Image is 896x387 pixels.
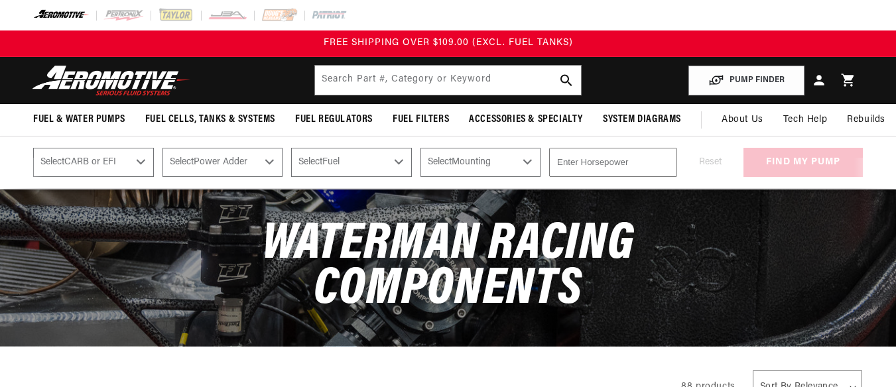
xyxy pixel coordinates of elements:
[688,66,804,95] button: PUMP FINDER
[593,104,691,135] summary: System Diagrams
[162,148,283,177] select: Power Adder
[783,113,827,127] span: Tech Help
[295,113,373,127] span: Fuel Regulators
[712,104,773,136] a: About Us
[23,104,135,135] summary: Fuel & Water Pumps
[847,113,885,127] span: Rebuilds
[549,148,677,177] input: Enter Horsepower
[135,104,285,135] summary: Fuel Cells, Tanks & Systems
[285,104,383,135] summary: Fuel Regulators
[393,113,449,127] span: Fuel Filters
[315,66,582,95] input: Search by Part Number, Category or Keyword
[29,65,194,96] img: Aeromotive
[603,113,681,127] span: System Diagrams
[459,104,593,135] summary: Accessories & Specialty
[291,148,412,177] select: Fuel
[552,66,581,95] button: search button
[837,104,895,136] summary: Rebuilds
[469,113,583,127] span: Accessories & Specialty
[420,148,541,177] select: Mounting
[383,104,459,135] summary: Fuel Filters
[722,115,763,125] span: About Us
[262,219,635,316] span: Waterman Racing Components
[324,38,573,48] span: FREE SHIPPING OVER $109.00 (EXCL. FUEL TANKS)
[145,113,275,127] span: Fuel Cells, Tanks & Systems
[33,148,154,177] select: CARB or EFI
[33,113,125,127] span: Fuel & Water Pumps
[773,104,837,136] summary: Tech Help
